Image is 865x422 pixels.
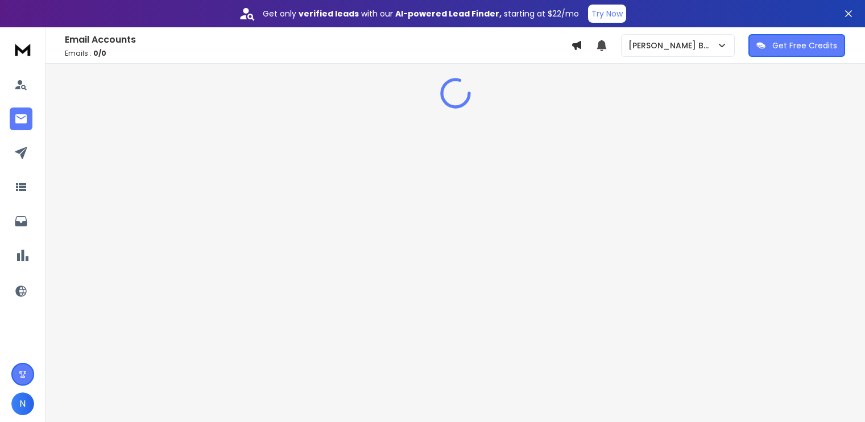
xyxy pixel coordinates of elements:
[748,34,845,57] button: Get Free Credits
[65,33,571,47] h1: Email Accounts
[11,39,34,60] img: logo
[591,8,623,19] p: Try Now
[395,8,502,19] strong: AI-powered Lead Finder,
[628,40,717,51] p: [PERSON_NAME] Bhai
[11,392,34,415] button: N
[588,5,626,23] button: Try Now
[65,49,571,58] p: Emails :
[299,8,359,19] strong: verified leads
[772,40,837,51] p: Get Free Credits
[263,8,579,19] p: Get only with our starting at $22/mo
[93,48,106,58] span: 0 / 0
